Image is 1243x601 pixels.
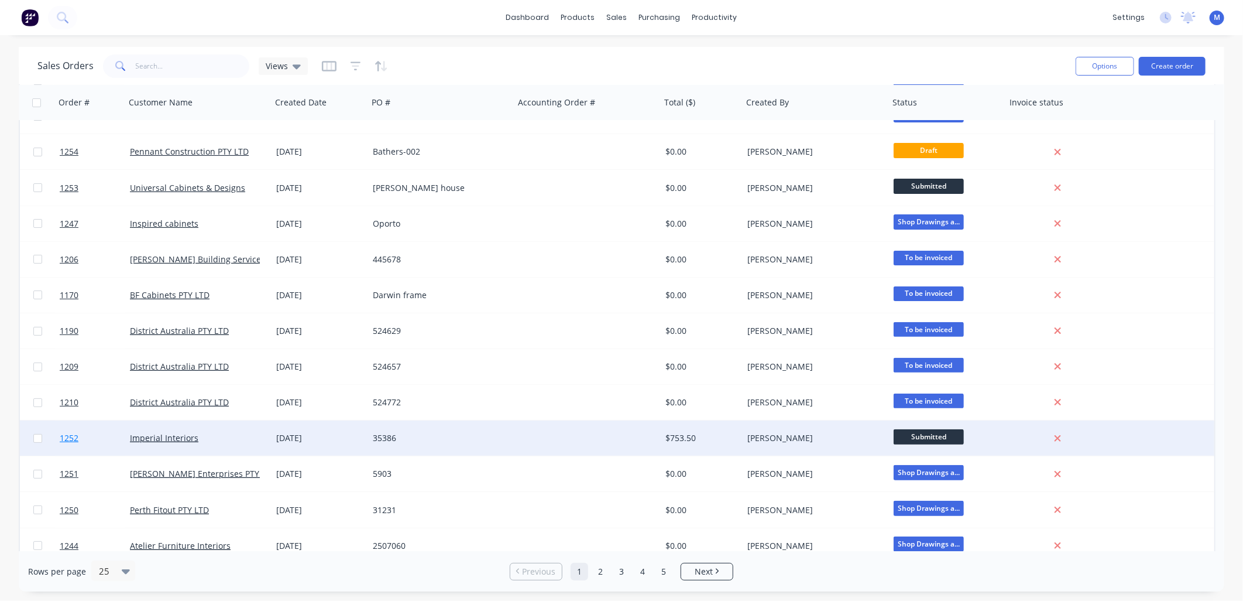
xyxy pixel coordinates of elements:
[60,349,130,384] a: 1209
[130,218,198,229] a: Inspired cabinets
[60,242,130,277] a: 1206
[505,563,738,580] ul: Pagination
[523,566,556,578] span: Previous
[665,146,734,158] div: $0.00
[894,358,964,373] span: To be invoiced
[894,143,964,158] span: Draft
[747,146,877,158] div: [PERSON_NAME]
[276,468,363,480] div: [DATE]
[60,325,78,337] span: 1190
[60,134,130,169] a: 1254
[130,289,210,300] a: BF Cabinets PTY LTD
[686,9,743,26] div: productivity
[266,60,288,72] span: Views
[37,60,94,71] h1: Sales Orders
[130,182,245,193] a: Universal Cabinets & Designs
[373,218,503,230] div: Oporto
[130,254,265,265] a: [PERSON_NAME] Building Services
[373,397,503,408] div: 524772
[60,254,78,265] span: 1206
[601,9,633,26] div: sales
[894,501,964,515] span: Shop Drawings a...
[894,537,964,551] span: Shop Drawings a...
[60,206,130,241] a: 1247
[747,182,877,194] div: [PERSON_NAME]
[1107,9,1151,26] div: settings
[130,468,276,479] a: [PERSON_NAME] Enterprises PTY LTD
[894,465,964,480] span: Shop Drawings a...
[894,322,964,337] span: To be invoiced
[130,146,249,157] a: Pennant Construction PTY LTD
[894,179,964,193] span: Submitted
[747,540,877,552] div: [PERSON_NAME]
[60,540,78,552] span: 1244
[130,361,229,372] a: District Australia PTY LTD
[276,289,363,301] div: [DATE]
[571,563,588,580] a: Page 1 is your current page
[500,9,555,26] a: dashboard
[21,9,39,26] img: Factory
[894,429,964,444] span: Submitted
[60,528,130,564] a: 1244
[695,566,713,578] span: Next
[746,97,789,108] div: Created By
[633,9,686,26] div: purchasing
[592,563,609,580] a: Page 2
[60,421,130,456] a: 1252
[747,289,877,301] div: [PERSON_NAME]
[60,504,78,516] span: 1250
[747,218,877,230] div: [PERSON_NAME]
[1076,57,1134,76] button: Options
[373,504,503,516] div: 31231
[373,361,503,373] div: 524657
[276,432,363,444] div: [DATE]
[894,214,964,229] span: Shop Drawings a...
[130,540,231,551] a: Atelier Furniture Interiors
[275,97,327,108] div: Created Date
[276,397,363,408] div: [DATE]
[130,397,229,408] a: District Australia PTY LTD
[665,289,734,301] div: $0.00
[665,504,734,516] div: $0.00
[747,254,877,265] div: [PERSON_NAME]
[60,146,78,158] span: 1254
[665,540,734,552] div: $0.00
[747,361,877,373] div: [PERSON_NAME]
[664,97,695,108] div: Total ($)
[518,97,595,108] div: Accounting Order #
[1139,57,1206,76] button: Create order
[681,566,733,578] a: Next page
[747,468,877,480] div: [PERSON_NAME]
[276,182,363,194] div: [DATE]
[373,325,503,337] div: 524629
[276,540,363,552] div: [DATE]
[665,218,734,230] div: $0.00
[373,289,503,301] div: Darwin frame
[894,251,964,265] span: To be invoiced
[60,432,78,444] span: 1252
[665,397,734,408] div: $0.00
[130,504,209,515] a: Perth Fitout PTY LTD
[373,254,503,265] div: 445678
[373,182,503,194] div: [PERSON_NAME] house
[373,146,503,158] div: Bathers-002
[373,432,503,444] div: 35386
[665,325,734,337] div: $0.00
[60,468,78,480] span: 1251
[276,325,363,337] div: [DATE]
[60,456,130,491] a: 1251
[60,313,130,349] a: 1190
[747,432,877,444] div: [PERSON_NAME]
[665,361,734,373] div: $0.00
[60,397,78,408] span: 1210
[665,182,734,194] div: $0.00
[613,563,630,580] a: Page 3
[129,97,193,108] div: Customer Name
[60,278,130,313] a: 1170
[59,97,90,108] div: Order #
[373,468,503,480] div: 5903
[60,182,78,194] span: 1253
[60,385,130,420] a: 1210
[892,97,917,108] div: Status
[276,146,363,158] div: [DATE]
